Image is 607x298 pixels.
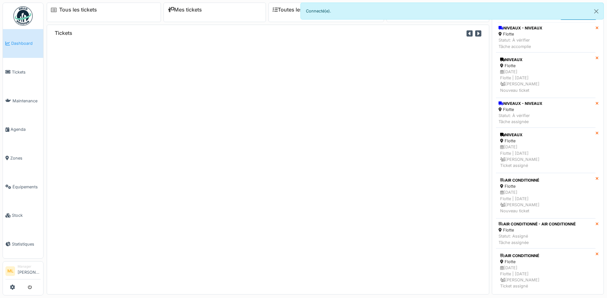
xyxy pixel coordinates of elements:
[18,264,41,269] div: Manager
[500,189,591,214] div: [DATE] Flotte | [DATE] [PERSON_NAME] Nouveau ticket
[500,57,591,63] div: NIVEAUX
[3,29,43,58] a: Dashboard
[12,184,41,190] span: Équipements
[496,98,595,128] a: NIVEAUX - NIVEAUX Flotte Statut: À vérifierTâche assignée
[500,259,591,265] div: Flotte
[5,266,15,276] li: ML
[496,128,595,173] a: NIVEAUX Flotte [DATE]Flotte | [DATE] [PERSON_NAME]Ticket assigné
[3,144,43,173] a: Zones
[59,7,97,13] a: Tous les tickets
[500,253,591,259] div: AIR CONDITIONNÉ
[496,173,595,218] a: AIR CONDITIONNÉ Flotte [DATE]Flotte | [DATE] [PERSON_NAME]Nouveau ticket
[500,138,591,144] div: Flotte
[496,52,595,98] a: NIVEAUX Flotte [DATE]Flotte | [DATE] [PERSON_NAME]Nouveau ticket
[3,230,43,259] a: Statistiques
[13,6,33,26] img: Badge_color-CXgf-gQk.svg
[55,30,72,36] h6: Tickets
[499,37,542,49] div: Statut: À vérifier Tâche accomplie
[499,227,576,233] div: Flotte
[18,264,41,278] li: [PERSON_NAME]
[500,144,591,169] div: [DATE] Flotte | [DATE] [PERSON_NAME] Ticket assigné
[3,86,43,115] a: Maintenance
[500,177,591,183] div: AIR CONDITIONNÉ
[499,233,576,245] div: Statut: Assigné Tâche assignée
[500,63,591,69] div: Flotte
[500,132,591,138] div: NIVEAUX
[499,106,542,113] div: Flotte
[496,22,595,52] a: NIVEAUX - NIVEAUX Flotte Statut: À vérifierTâche accomplie
[3,201,43,230] a: Stock
[500,183,591,189] div: Flotte
[10,155,41,161] span: Zones
[12,212,41,218] span: Stock
[496,218,595,248] a: AIR CONDITIONNÉ - AIR CONDITIONNÉ Flotte Statut: AssignéTâche assignée
[12,241,41,247] span: Statistiques
[499,31,542,37] div: Flotte
[300,3,604,20] div: Connecté(e).
[499,101,542,106] div: NIVEAUX - NIVEAUX
[499,221,576,227] div: AIR CONDITIONNÉ - AIR CONDITIONNÉ
[499,25,542,31] div: NIVEAUX - NIVEAUX
[168,7,202,13] a: Mes tickets
[499,113,542,125] div: Statut: À vérifier Tâche assignée
[500,265,591,289] div: [DATE] Flotte | [DATE] [PERSON_NAME] Ticket assigné
[12,69,41,75] span: Tickets
[3,58,43,87] a: Tickets
[3,172,43,201] a: Équipements
[11,40,41,46] span: Dashboard
[5,264,41,279] a: ML Manager[PERSON_NAME]
[273,7,320,13] a: Toutes les tâches
[500,69,591,93] div: [DATE] Flotte | [DATE] [PERSON_NAME] Nouveau ticket
[12,98,41,104] span: Maintenance
[496,248,595,294] a: AIR CONDITIONNÉ Flotte [DATE]Flotte | [DATE] [PERSON_NAME]Ticket assigné
[11,126,41,132] span: Agenda
[3,115,43,144] a: Agenda
[589,3,603,20] button: Close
